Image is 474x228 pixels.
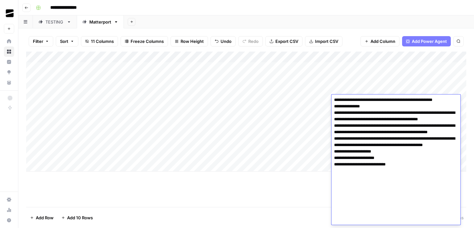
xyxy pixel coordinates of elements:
[4,215,14,225] button: Help + Support
[305,36,342,46] button: Import CSV
[171,36,208,46] button: Row Height
[181,38,204,45] span: Row Height
[265,36,302,46] button: Export CSV
[77,15,124,28] a: Matterport
[238,36,263,46] button: Redo
[29,36,53,46] button: Filter
[89,19,111,25] div: Matterport
[67,214,93,221] span: Add 10 Rows
[4,36,14,46] a: Home
[33,38,43,45] span: Filter
[36,214,54,221] span: Add Row
[370,38,395,45] span: Add Column
[60,38,68,45] span: Sort
[4,67,14,77] a: Opportunities
[4,205,14,215] a: Usage
[360,36,400,46] button: Add Column
[121,36,168,46] button: Freeze Columns
[4,7,15,19] img: OGM Logo
[131,38,164,45] span: Freeze Columns
[26,213,57,223] button: Add Row
[81,36,118,46] button: 11 Columns
[4,46,14,57] a: Browse
[91,38,114,45] span: 11 Columns
[4,5,14,21] button: Workspace: OGM
[275,38,298,45] span: Export CSV
[4,57,14,67] a: Insights
[402,36,451,46] button: Add Power Agent
[248,38,259,45] span: Redo
[45,19,64,25] div: TESTING
[57,213,97,223] button: Add 10 Rows
[4,194,14,205] a: Settings
[33,15,77,28] a: TESTING
[56,36,78,46] button: Sort
[4,77,14,88] a: Your Data
[211,36,236,46] button: Undo
[315,38,338,45] span: Import CSV
[412,38,447,45] span: Add Power Agent
[221,38,232,45] span: Undo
